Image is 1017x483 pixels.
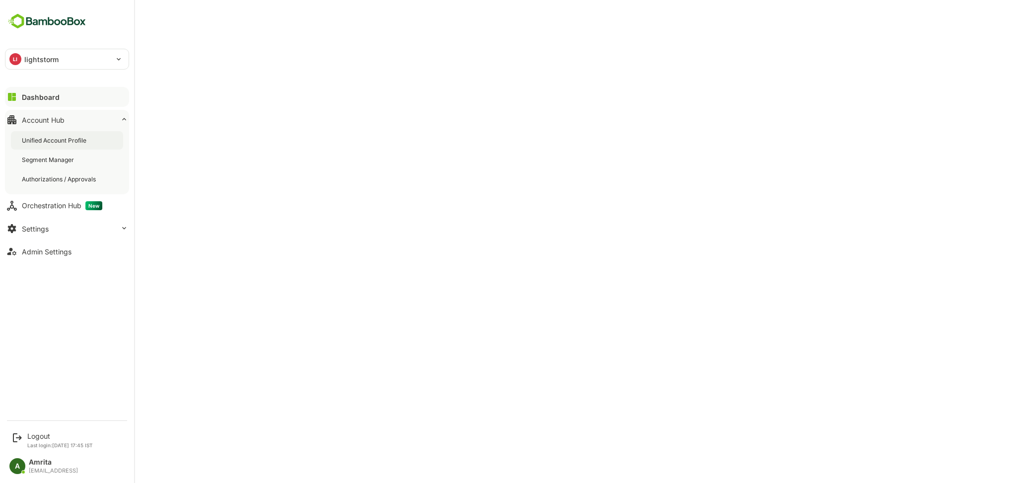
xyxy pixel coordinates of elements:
[9,53,21,65] div: LI
[22,156,76,164] div: Segment Manager
[22,225,49,233] div: Settings
[22,136,88,145] div: Unified Account Profile
[5,110,129,130] button: Account Hub
[22,201,102,210] div: Orchestration Hub
[9,458,25,474] div: A
[5,87,129,107] button: Dashboard
[5,219,129,239] button: Settings
[24,54,59,65] p: lightstorm
[22,175,98,183] div: Authorizations / Approvals
[5,196,129,216] button: Orchestration HubNew
[27,432,93,440] div: Logout
[5,12,89,31] img: BambooboxFullLogoMark.5f36c76dfaba33ec1ec1367b70bb1252.svg
[29,458,78,467] div: Amrita
[5,241,129,261] button: Admin Settings
[22,93,60,101] div: Dashboard
[5,49,129,69] div: LIlightstorm
[22,247,72,256] div: Admin Settings
[22,116,65,124] div: Account Hub
[85,201,102,210] span: New
[29,468,78,474] div: [EMAIL_ADDRESS]
[27,442,93,448] p: Last login: [DATE] 17:45 IST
